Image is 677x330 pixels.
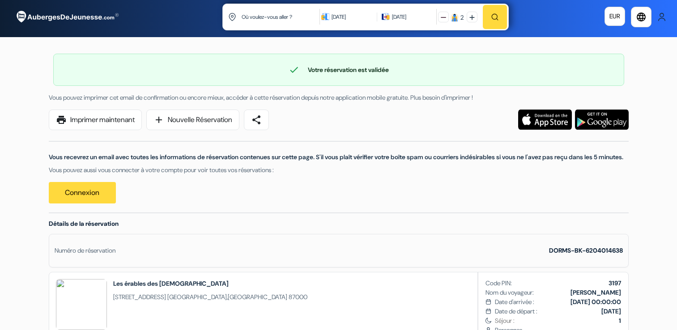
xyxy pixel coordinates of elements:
b: 1 [619,317,621,325]
img: BmAINgE3ATBVYwNn [56,279,107,330]
span: check [289,64,299,75]
span: Date d'arrivée : [495,297,534,307]
b: [DATE] 00:00:00 [571,298,621,306]
img: AubergesDeJeunesse.com [11,5,123,29]
div: [DATE] [392,13,406,21]
img: calendarIcon icon [382,13,390,21]
b: [DATE] [601,307,621,315]
img: minus [441,15,446,20]
span: 87000 [289,293,307,301]
a: Connexion [49,182,116,203]
p: Vous recevrez un email avec toutes les informations de réservation contenues sur cette page. S'il... [49,152,629,162]
div: [DATE] [332,13,372,21]
span: Séjour : [495,316,621,326]
span: [GEOGRAPHIC_DATA] [167,293,227,301]
a: share [244,110,269,130]
span: Nom du voyageur: [485,288,534,297]
span: add [153,114,164,125]
span: print [56,114,67,125]
img: plus [469,15,475,20]
div: Numéro de réservation [55,246,115,255]
a: language [631,7,651,27]
span: share [251,114,262,125]
img: Téléchargez l'application gratuite [518,110,572,130]
span: Code PIN: [485,279,512,288]
h2: Les érables des [DEMOGRAPHIC_DATA] [113,279,307,288]
i: language [636,12,647,22]
a: printImprimer maintenant [49,110,142,130]
input: Ville, université ou logement [241,6,322,28]
span: Vous pouvez imprimer cet email de confirmation ou encore mieux, accéder à cette réservation depui... [49,93,473,102]
a: addNouvelle Réservation [146,110,239,130]
span: Détails de la réservation [49,220,119,228]
span: , [113,292,307,302]
span: Date de départ : [495,307,537,316]
img: User Icon [657,13,666,21]
div: Votre réservation est validée [54,64,624,75]
b: [PERSON_NAME] [571,288,621,296]
img: location icon [228,13,236,21]
img: guest icon [451,13,459,21]
span: [GEOGRAPHIC_DATA] [228,293,287,301]
span: [STREET_ADDRESS] [113,293,166,301]
a: EUR [605,7,625,26]
b: 3197 [609,279,621,287]
strong: DORMS-BK-6204014638 [549,246,623,254]
img: Téléchargez l'application gratuite [575,110,629,130]
p: Vous pouvez aussi vous connecter à votre compte pour voir toutes vos réservations : [49,165,629,175]
div: 2 [460,13,464,22]
img: calendarIcon icon [321,13,329,21]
